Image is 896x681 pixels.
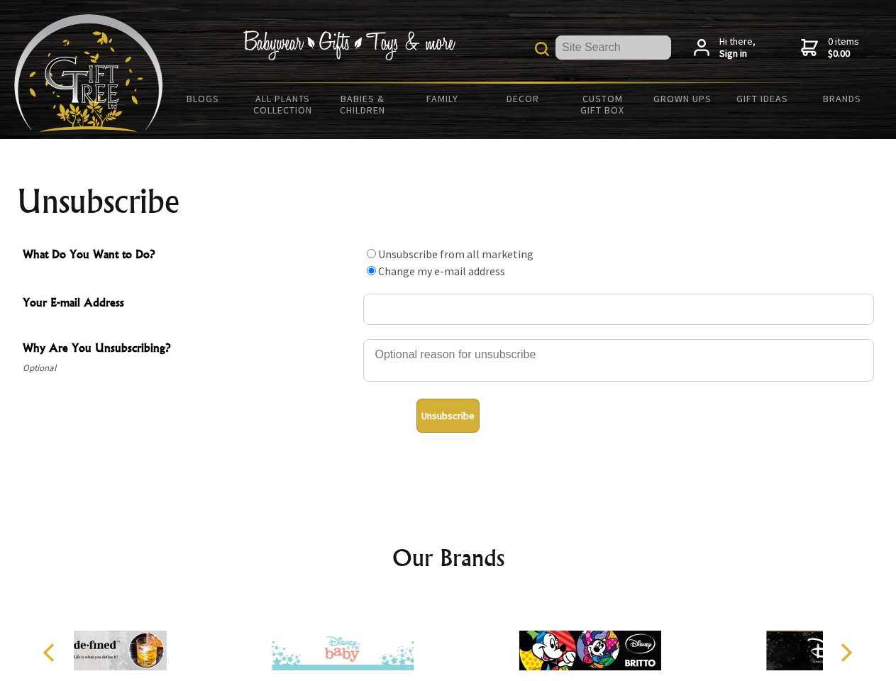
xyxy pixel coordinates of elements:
[642,84,722,113] a: Grown Ups
[23,360,356,377] span: Optional
[801,35,859,60] a: 0 items$0.00
[378,264,505,278] label: Change my e-mail address
[694,35,756,60] a: Hi there,Sign in
[243,84,323,125] a: All Plants Collection
[367,249,376,258] input: What Do You Want to Do?
[363,294,874,325] input: Your E-mail Address
[23,245,356,266] span: What Do You Want to Do?
[828,35,859,60] span: 0 items
[378,247,533,261] label: Unsubscribe from all marketing
[403,84,483,113] a: Family
[719,48,756,60] strong: Sign in
[28,541,868,575] h2: Our Brands
[163,84,243,113] a: BLOGS
[363,339,874,382] textarea: Why Are You Unsubscribing?
[416,399,480,433] button: Unsubscribe
[802,84,883,113] a: Brands
[722,84,802,113] a: Gift Ideas
[828,48,859,60] strong: $0.00
[555,35,671,60] input: Site Search
[719,35,756,60] span: Hi there,
[243,31,455,60] img: Babywear - Gifts - Toys & more
[830,637,861,668] button: Next
[35,637,67,668] button: Previous
[563,84,643,125] a: Custom Gift Box
[14,14,163,132] img: Babyware - Gifts - Toys and more...
[17,184,880,218] h1: Unsubscribe
[482,84,563,113] a: Decor
[323,84,403,125] a: Babies & Children
[23,339,356,360] span: Why Are You Unsubscribing?
[535,42,549,56] img: product search
[23,294,356,314] span: Your E-mail Address
[367,266,376,275] input: What Do You Want to Do?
